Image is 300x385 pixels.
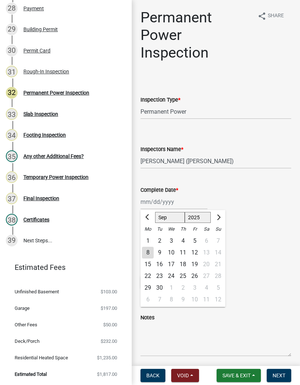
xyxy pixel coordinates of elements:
div: Monday, September 8, 2025 [142,247,154,258]
div: 39 [6,235,18,246]
div: 10 [189,294,200,305]
div: Monday, September 1, 2025 [142,235,154,247]
span: Back [146,373,160,378]
div: 2 [177,282,189,294]
div: 25 [177,270,189,282]
div: 29 [6,23,18,35]
span: Unfinished Basement [15,289,59,294]
span: $1,235.00 [97,355,117,360]
span: Other Fees [15,322,37,327]
div: Tu [154,223,165,235]
div: Thursday, October 2, 2025 [177,282,189,294]
div: 2 [154,235,165,247]
button: Next [267,369,291,382]
div: Tuesday, October 7, 2025 [154,294,165,305]
div: Any other Additional Fees? [23,154,84,159]
div: Thursday, September 18, 2025 [177,258,189,270]
div: Thursday, September 4, 2025 [177,235,189,247]
input: mm/dd/yyyy [140,194,207,209]
button: Next month [214,212,222,223]
div: 30 [6,45,18,56]
div: Friday, October 10, 2025 [189,294,200,305]
div: 10 [165,247,177,258]
div: Wednesday, October 1, 2025 [165,282,177,294]
div: 8 [165,294,177,305]
div: 24 [165,270,177,282]
div: Thursday, September 11, 2025 [177,247,189,258]
div: 15 [142,258,154,270]
div: Wednesday, September 17, 2025 [165,258,177,270]
span: Save & Exit [222,373,251,378]
div: 12 [189,247,200,258]
div: 34 [6,129,18,141]
div: Tuesday, September 23, 2025 [154,270,165,282]
div: 11 [177,247,189,258]
span: $103.00 [101,289,117,294]
div: Friday, October 3, 2025 [189,282,200,294]
div: 38 [6,214,18,225]
div: Building Permit [23,27,58,32]
div: Friday, September 19, 2025 [189,258,200,270]
div: 28 [6,3,18,14]
div: Certificates [23,217,49,222]
div: Tuesday, September 30, 2025 [154,282,165,294]
div: 5 [189,235,200,247]
label: Complete Date [140,188,178,193]
div: Monday, October 6, 2025 [142,294,154,305]
div: Friday, September 26, 2025 [189,270,200,282]
div: Th [177,223,189,235]
div: 36 [6,171,18,183]
div: 3 [165,235,177,247]
div: Thursday, October 9, 2025 [177,294,189,305]
button: Save & Exit [217,369,261,382]
div: 31 [6,66,18,77]
div: Wednesday, September 3, 2025 [165,235,177,247]
div: Permit Card [23,48,50,53]
div: 6 [142,294,154,305]
select: Select year [185,212,211,223]
div: Slab Inspection [23,111,58,117]
div: Mo [142,223,154,235]
button: Back [140,369,165,382]
div: Friday, September 12, 2025 [189,247,200,258]
button: shareShare [252,9,290,23]
div: Sa [200,223,212,235]
div: Fr [189,223,200,235]
div: Tuesday, September 2, 2025 [154,235,165,247]
span: Void [177,373,189,378]
div: 9 [177,294,189,305]
div: 4 [177,235,189,247]
button: Previous month [143,212,152,223]
span: Next [273,373,285,378]
span: Garage [15,306,30,311]
div: 18 [177,258,189,270]
span: $232.00 [101,339,117,344]
div: Su [212,223,224,235]
div: We [165,223,177,235]
span: Residential Heated Space [15,355,68,360]
div: 17 [165,258,177,270]
div: Monday, September 15, 2025 [142,258,154,270]
div: 32 [6,87,18,99]
div: Tuesday, September 9, 2025 [154,247,165,258]
h1: Permanent Power Inspection [140,9,252,62]
div: 8 [142,247,154,258]
div: Monday, September 22, 2025 [142,270,154,282]
div: Temporary Power Inspection [23,175,89,180]
label: Notes [140,315,154,320]
div: 26 [189,270,200,282]
label: Inspection Type [140,98,180,103]
span: $1,817.00 [97,372,117,377]
div: Tuesday, September 16, 2025 [154,258,165,270]
div: 23 [154,270,165,282]
div: 9 [154,247,165,258]
div: Thursday, September 25, 2025 [177,270,189,282]
div: 35 [6,150,18,162]
a: Estimated Fees [6,260,120,275]
div: 22 [142,270,154,282]
div: Footing Inspection [23,132,66,137]
label: Inspectors Name [140,147,183,152]
i: share [258,12,266,21]
button: Void [171,369,199,382]
div: 1 [165,282,177,294]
